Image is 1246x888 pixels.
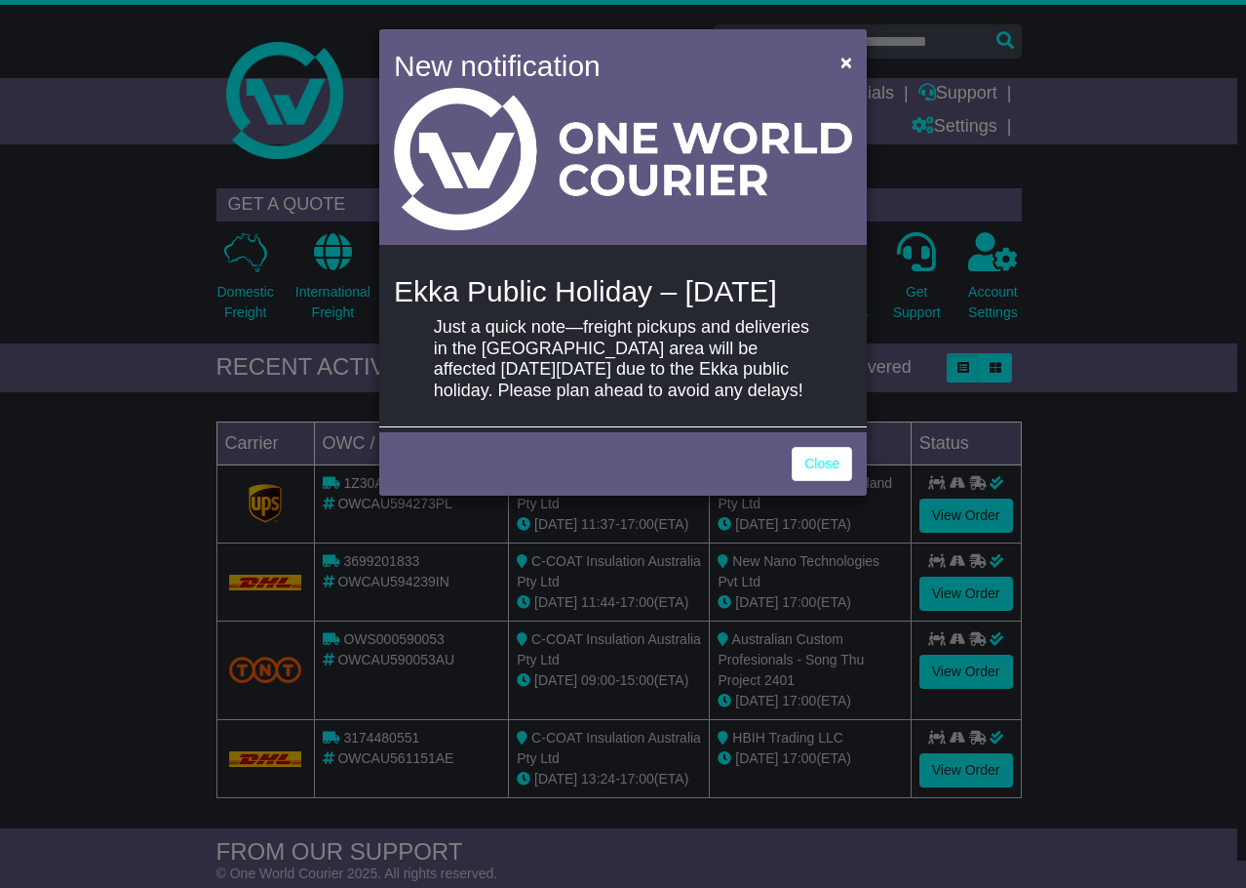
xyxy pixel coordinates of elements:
a: Close [792,447,852,481]
h4: Ekka Public Holiday – [DATE] [394,275,852,307]
p: Just a quick note—freight pickups and deliveries in the [GEOGRAPHIC_DATA] area will be affected [... [434,317,812,401]
span: × [840,51,852,73]
img: Light [394,88,852,230]
button: Close [831,42,862,82]
h4: New notification [394,44,812,88]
